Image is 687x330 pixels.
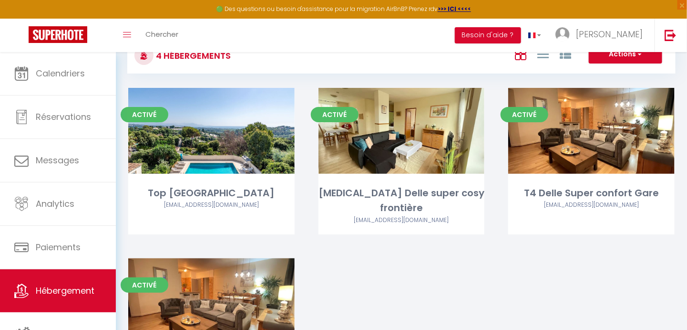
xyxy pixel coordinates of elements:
button: Actions [589,45,662,64]
div: [MEDICAL_DATA] Delle super cosy frontière [318,186,485,216]
a: Chercher [138,19,185,52]
span: Messages [36,154,79,166]
button: Besoin d'aide ? [455,27,521,43]
img: ... [555,27,570,42]
span: Chercher [145,29,178,39]
img: logout [665,29,677,41]
span: Activé [121,277,168,293]
span: Hébergement [36,285,94,297]
span: Analytics [36,198,74,210]
div: T4 Delle Super confort Gare [508,186,675,201]
a: Vue en Liste [537,46,549,62]
span: Activé [501,107,548,122]
div: Airbnb [318,216,485,225]
span: Activé [121,107,168,122]
div: Airbnb [508,201,675,210]
a: >>> ICI <<<< [438,5,471,13]
a: ... [PERSON_NAME] [548,19,655,52]
span: Activé [311,107,359,122]
span: [PERSON_NAME] [576,28,643,40]
div: Airbnb [128,201,295,210]
span: Calendriers [36,67,85,79]
span: Paiements [36,241,81,253]
span: Réservations [36,111,91,123]
a: Vue en Box [515,46,526,62]
h3: 4 Hébergements [154,45,231,66]
div: Top [GEOGRAPHIC_DATA] [128,186,295,201]
img: Super Booking [29,26,87,43]
a: Vue par Groupe [560,46,571,62]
